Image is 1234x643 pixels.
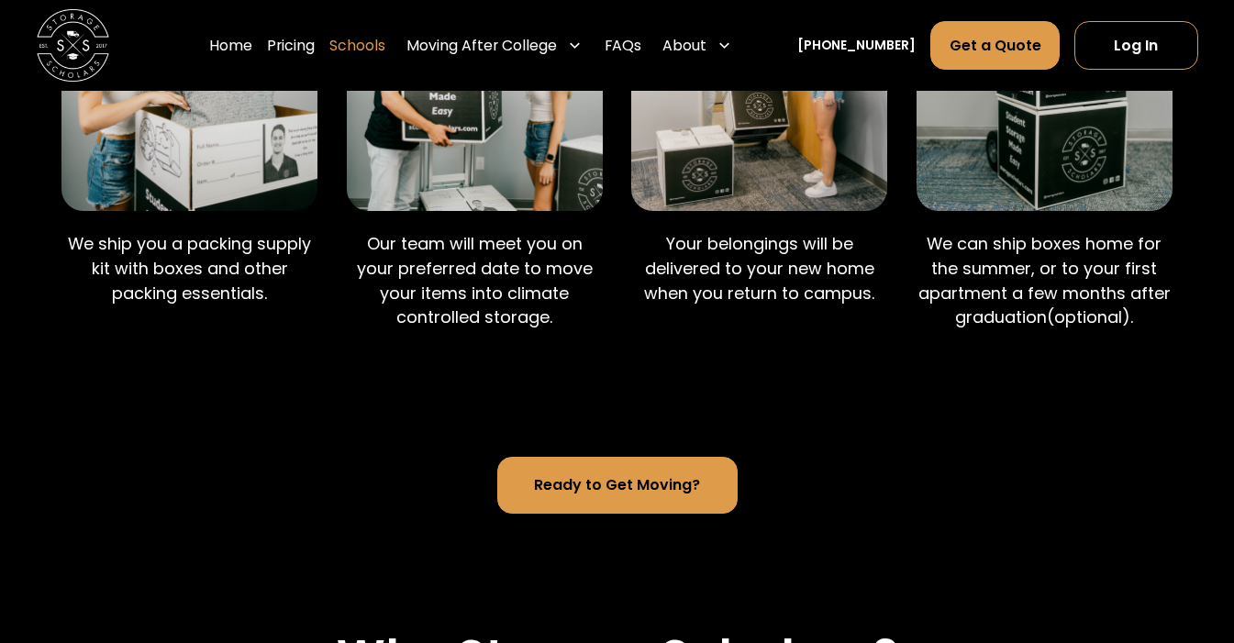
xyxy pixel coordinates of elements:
a: Ready to Get Moving? [497,457,738,514]
p: Your belongings will be delivered to your new home when you return to campus. [631,232,887,305]
a: Log In [1074,21,1197,70]
p: We can ship boxes home for the summer, or to your first apartment a few months after graduation(o... [917,232,1173,330]
a: [PHONE_NUMBER] [797,36,916,55]
p: We ship you a packing supply kit with boxes and other packing essentials. [61,232,317,305]
a: FAQs [605,20,641,71]
p: Our team will meet you on your preferred date to move your items into climate controlled storage. [347,232,603,330]
div: About [662,35,706,57]
img: Storage Scholars main logo [37,9,109,82]
div: Moving After College [406,35,557,57]
div: Moving After College [399,20,589,71]
a: Home [209,20,252,71]
a: Schools [329,20,385,71]
div: About [655,20,739,71]
a: Get a Quote [930,21,1061,70]
a: Pricing [267,20,315,71]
